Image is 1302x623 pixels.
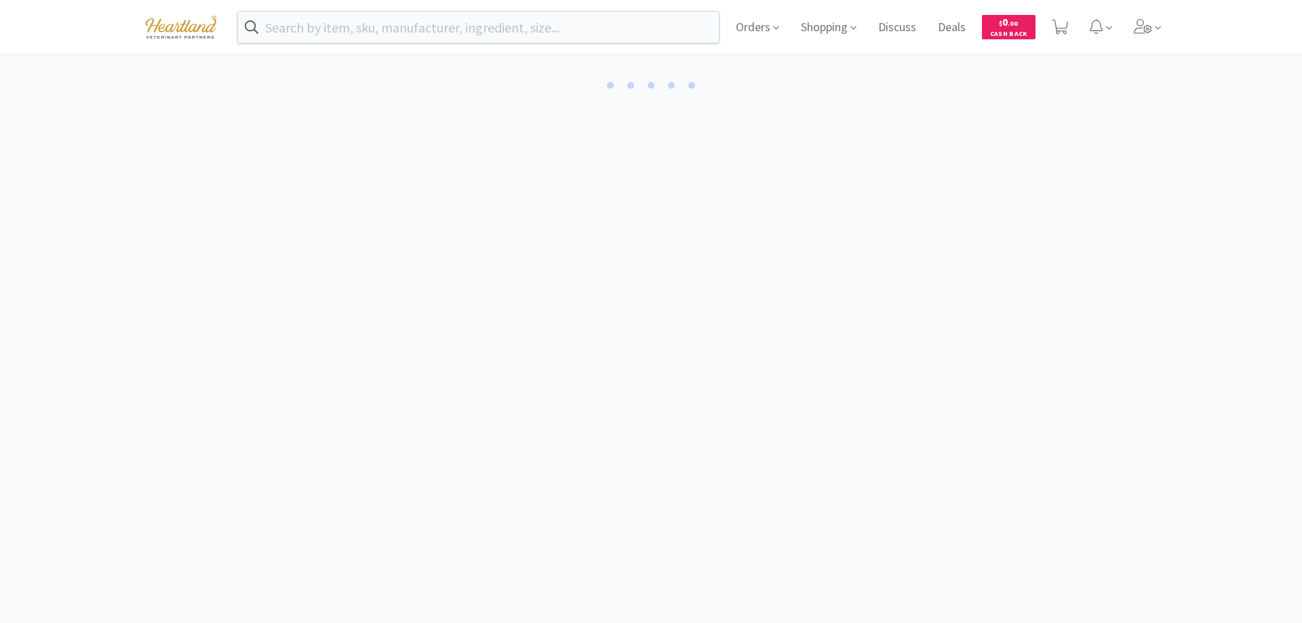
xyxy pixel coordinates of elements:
[238,12,719,43] input: Search by item, sku, manufacturer, ingredient, size...
[932,22,971,34] a: Deals
[999,16,1018,28] span: 0
[1008,19,1018,28] span: . 00
[136,8,226,45] img: cad7bdf275c640399d9c6e0c56f98fd2_10.png
[982,9,1035,45] a: $0.00Cash Back
[999,19,1002,28] span: $
[990,31,1027,39] span: Cash Back
[873,22,922,34] a: Discuss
